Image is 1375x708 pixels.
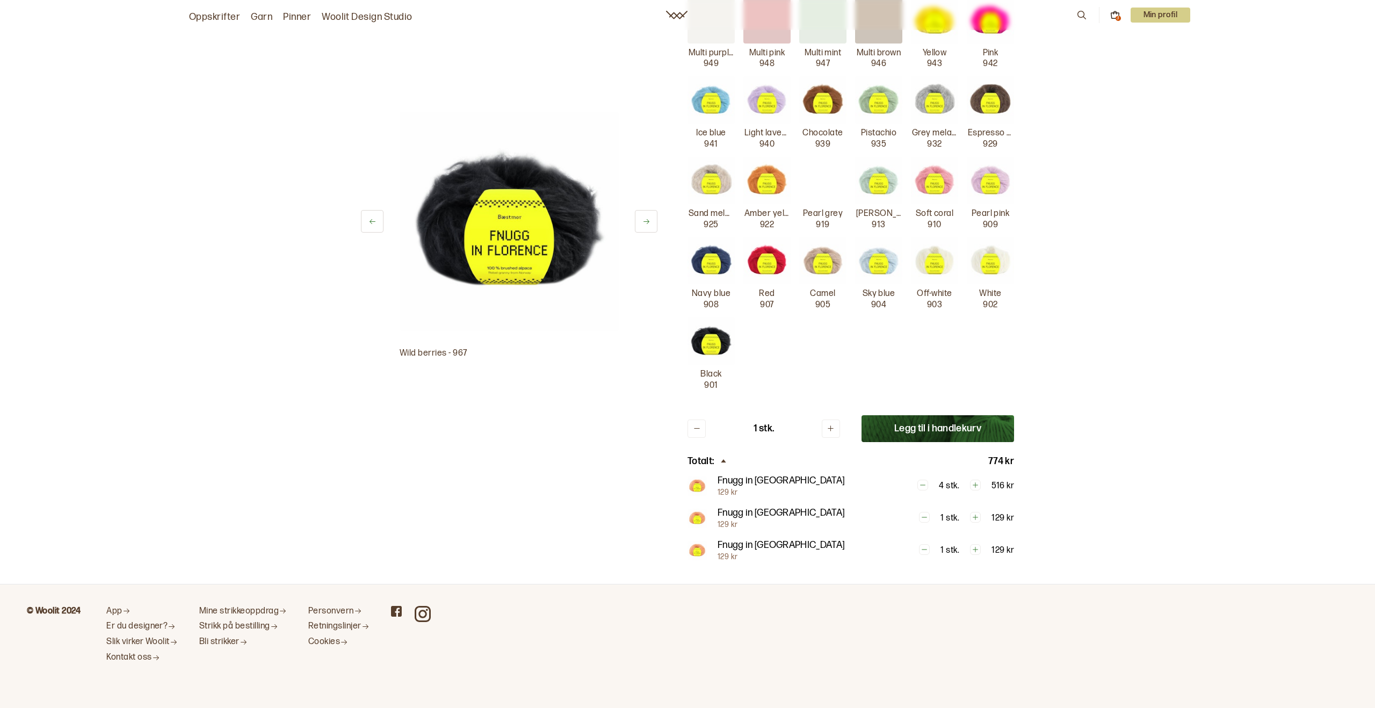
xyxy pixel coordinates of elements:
[967,157,1014,204] img: Pearl pink
[1131,8,1191,23] p: Min profil
[992,544,1014,557] p: 129 kr
[871,300,886,311] p: 904
[815,139,830,150] p: 939
[816,220,829,231] p: 919
[927,300,942,311] p: 903
[391,606,402,617] a: Woolit on Facebook
[687,509,707,528] img: Bilde av garn
[199,621,287,632] a: Strikk på bestilling
[283,10,311,25] a: Pinner
[687,317,735,365] img: Black
[415,606,431,622] a: Woolit on Instagram
[696,128,726,139] p: Ice blue
[704,300,719,311] p: 908
[1131,8,1191,23] button: User dropdown
[743,157,791,204] img: Amber yellow
[718,552,908,562] p: 129 kr
[928,220,941,231] p: 910
[308,606,370,617] a: Personvern
[862,415,1014,442] button: Legg til i handlekurv
[700,369,721,380] p: Black
[189,10,240,25] a: Oppskrifter
[799,237,846,284] img: Camel
[687,76,735,124] img: Ice blue
[704,220,718,231] p: 925
[759,59,775,70] p: 948
[912,128,957,139] p: Grey melange
[939,480,959,493] p: 4 stk.
[992,512,1014,525] p: 129 kr
[308,637,370,648] a: Cookies
[968,128,1013,139] p: Espresso melange
[106,637,178,648] a: Slik virker Woolit
[927,59,942,70] p: 943
[855,157,902,204] img: Jade green
[687,476,707,496] img: Bilde av garn
[689,208,734,220] p: Sand melange
[718,474,907,487] p: Fnugg in [GEOGRAPHIC_DATA]
[967,76,1014,124] img: Espresso melange
[810,288,835,300] p: Camel
[106,621,178,632] a: Er du designer?
[916,208,954,220] p: Soft coral
[666,11,687,19] a: Woolit
[1110,10,1120,20] button: 3
[983,139,997,150] p: 929
[872,220,885,231] p: 913
[743,237,791,284] img: Red
[803,208,843,220] p: Pearl grey
[687,237,735,284] img: Navy blue
[199,637,287,648] a: Bli strikker
[322,10,412,25] a: Woolit Design Studio
[687,157,735,204] img: Sand melange
[106,606,178,617] a: App
[871,139,886,150] p: 935
[815,300,830,311] p: 905
[861,128,896,139] p: Pistachio
[689,48,734,59] p: Multi purple
[856,208,901,220] p: [PERSON_NAME]
[199,606,287,617] a: Mine strikkeoppdrag
[692,288,730,300] p: Navy blue
[760,220,774,231] p: 922
[983,300,997,311] p: 902
[744,208,790,220] p: Amber yellow
[940,544,959,557] p: 1 stk.
[863,288,895,300] p: Sky blue
[911,76,958,124] img: Grey melange
[106,652,178,663] a: Kontakt oss
[983,220,998,231] p: 909
[743,76,791,124] img: Light lavender
[855,237,902,284] img: Sky blue
[911,237,958,284] img: Off-white
[687,541,707,560] img: Bilde av garn
[802,128,843,139] p: Chocolate
[940,512,959,525] p: 1 stk.
[855,76,902,124] img: Pistachio
[972,208,1010,220] p: Pearl pink
[967,237,1014,284] img: White
[27,606,81,616] b: © Woolit 2024
[983,48,998,59] p: Pink
[687,455,714,468] p: Totalt:
[759,139,775,150] p: 940
[1116,16,1121,21] div: 3
[983,59,997,70] p: 942
[744,128,790,139] p: Light lavender
[979,288,1001,300] p: White
[704,380,718,392] p: 901
[718,507,908,519] p: Fnugg in [GEOGRAPHIC_DATA]
[988,455,1014,468] p: 774 kr
[760,300,773,311] p: 907
[251,10,272,25] a: Garn
[923,48,947,59] p: Yellow
[857,48,901,59] p: Multi brown
[805,48,842,59] p: Multi mint
[911,157,958,204] img: Soft coral
[816,59,830,70] p: 947
[927,139,942,150] p: 932
[718,539,908,552] p: Fnugg in [GEOGRAPHIC_DATA]
[704,59,719,70] p: 949
[400,112,619,331] img: Bilde av garn
[687,455,729,468] div: Totalt:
